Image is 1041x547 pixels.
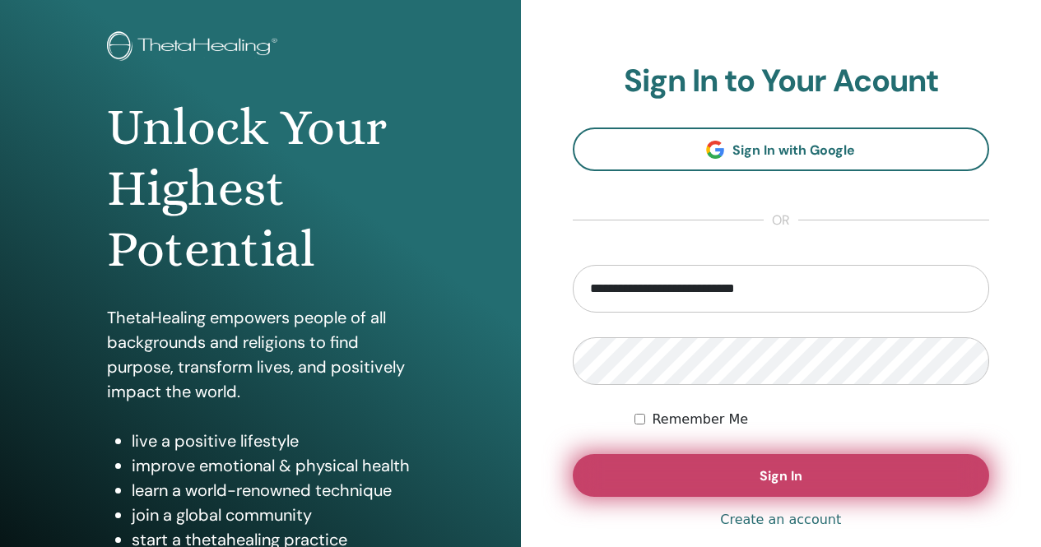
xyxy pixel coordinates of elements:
a: Sign In with Google [573,127,990,171]
label: Remember Me [652,410,748,429]
h2: Sign In to Your Acount [573,63,990,100]
div: Keep me authenticated indefinitely or until I manually logout [634,410,989,429]
span: Sign In [760,467,802,484]
li: live a positive lifestyle [132,429,413,453]
li: join a global community [132,503,413,527]
button: Sign In [573,454,990,497]
a: Create an account [720,510,841,530]
span: or [764,211,798,230]
li: improve emotional & physical health [132,453,413,478]
h1: Unlock Your Highest Potential [107,97,413,280]
li: learn a world-renowned technique [132,478,413,503]
p: ThetaHealing empowers people of all backgrounds and religions to find purpose, transform lives, a... [107,305,413,404]
span: Sign In with Google [732,141,855,159]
